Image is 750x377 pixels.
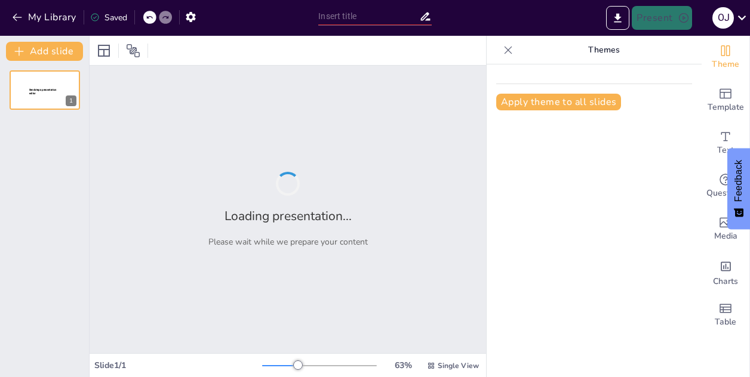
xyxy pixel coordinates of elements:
button: Present [632,6,691,30]
span: Template [708,101,744,114]
div: 63 % [389,360,417,371]
input: Insert title [318,8,419,25]
span: Questions [706,187,745,200]
p: Please wait while we prepare your content [208,236,368,248]
button: Feedback - Show survey [727,148,750,229]
span: Table [715,316,736,329]
div: Add ready made slides [702,79,749,122]
span: Single View [438,361,479,370]
div: Change the overall theme [702,36,749,79]
div: Slide 1 / 1 [94,360,262,371]
span: Position [126,44,140,58]
div: 1 [10,70,80,110]
div: Add text boxes [702,122,749,165]
div: O J [712,7,734,29]
span: Feedback [733,160,744,202]
div: Add a table [702,293,749,336]
button: Export to PowerPoint [606,6,629,30]
button: Apply theme to all slides [496,94,621,110]
div: 1 [66,95,76,106]
div: Get real-time input from your audience [702,165,749,208]
div: Add images, graphics, shapes or video [702,208,749,251]
span: Sendsteps presentation editor [29,88,57,95]
div: Add charts and graphs [702,251,749,293]
h2: Loading presentation... [225,208,352,224]
span: Theme [712,58,739,71]
span: Media [714,230,737,243]
span: Text [717,144,734,157]
span: Charts [713,275,738,288]
button: My Library [9,8,81,27]
p: Themes [518,36,690,64]
button: O J [712,6,734,30]
div: Saved [90,12,127,23]
div: Layout [94,41,113,60]
button: Add slide [6,42,83,61]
